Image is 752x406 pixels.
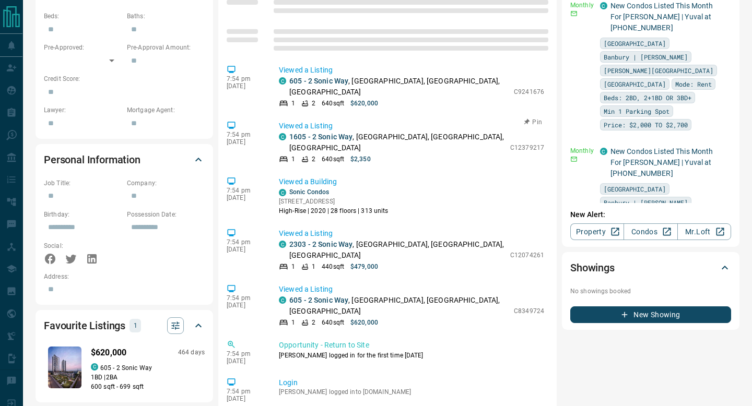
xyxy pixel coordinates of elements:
p: New Alert: [570,209,731,220]
p: , [GEOGRAPHIC_DATA], [GEOGRAPHIC_DATA], [GEOGRAPHIC_DATA] [289,239,505,261]
span: Banbury | [PERSON_NAME] [604,197,688,208]
p: 1 [133,320,138,331]
a: Mr.Loft [677,223,731,240]
h2: Personal Information [44,151,140,168]
span: [GEOGRAPHIC_DATA] [604,184,666,194]
div: Personal Information [44,147,205,172]
p: [DATE] [227,194,263,201]
p: Login [279,377,544,388]
p: Viewed a Listing [279,284,544,295]
p: 1 [291,318,295,327]
p: Lawyer: [44,105,122,115]
div: Showings [570,255,731,280]
p: 640 sqft [322,99,344,108]
a: Favourited listing$620,000464 dayscondos.ca605 - 2 Sonic Way1BD |2BA600 sqft - 699 sqft [44,344,205,391]
div: condos.ca [279,189,286,196]
p: Viewed a Building [279,176,544,187]
a: 605 - 2 Sonic Way [289,296,348,304]
p: 600 sqft - 699 sqft [91,382,205,391]
p: 7:54 pm [227,350,263,357]
p: No showings booked [570,286,731,296]
p: 7:54 pm [227,238,263,246]
a: New Condos Listed This Month For [PERSON_NAME] | Yuval at [PHONE_NUMBER] [610,2,713,32]
a: 2303 - 2 Sonic Way [289,240,352,248]
p: C9241676 [514,87,544,97]
p: Mortgage Agent: [127,105,205,115]
p: 1 [291,262,295,271]
p: 1 [291,99,295,108]
p: 7:54 pm [227,294,263,302]
div: condos.ca [91,363,98,371]
p: 7:54 pm [227,388,263,395]
a: Condos [624,223,677,240]
p: 1 BD | 2 BA [91,373,205,382]
span: Min 1 Parking Spot [604,106,669,116]
button: Pin [518,117,548,127]
p: Pre-Approved: [44,43,122,52]
p: [DATE] [227,302,263,309]
p: [DATE] [227,138,263,146]
p: , [GEOGRAPHIC_DATA], [GEOGRAPHIC_DATA], [GEOGRAPHIC_DATA] [289,132,505,153]
p: Viewed a Listing [279,228,544,239]
p: [PERSON_NAME] logged in for the first time [DATE] [279,351,544,360]
p: $620,000 [350,99,378,108]
span: [GEOGRAPHIC_DATA] [604,38,666,49]
p: $2,350 [350,154,371,164]
a: 605 - 2 Sonic Way [289,77,348,85]
p: [DATE] [227,395,263,402]
p: 2 [312,99,315,108]
div: condos.ca [279,296,286,304]
p: [DATE] [227,357,263,365]
p: Possession Date: [127,210,205,219]
span: Banbury | [PERSON_NAME] [604,52,688,62]
p: $620,000 [350,318,378,327]
p: High-Rise | 2020 | 28 floors | 313 units [279,206,389,216]
p: Pre-Approval Amount: [127,43,205,52]
h2: Showings [570,259,615,276]
h2: Favourite Listings [44,317,125,334]
p: Social: [44,241,122,250]
div: condos.ca [600,148,607,155]
p: 7:54 pm [227,131,263,138]
a: New Condos Listed This Month For [PERSON_NAME] | Yuval at [PHONE_NUMBER] [610,147,713,177]
p: 440 sqft [322,262,344,271]
span: Beds: 2BD, 2+1BD OR 3BD+ [604,92,691,103]
a: Property [570,223,624,240]
p: Viewed a Listing [279,121,544,132]
p: Baths: [127,11,205,21]
p: 1 [291,154,295,164]
p: 2 [312,318,315,327]
p: 1 [312,262,315,271]
p: Beds: [44,11,122,21]
div: condos.ca [279,77,286,85]
p: 2 [312,154,315,164]
p: , [GEOGRAPHIC_DATA], [GEOGRAPHIC_DATA], [GEOGRAPHIC_DATA] [289,295,509,317]
span: Price: $2,000 TO $2,700 [604,120,688,130]
p: Opportunity - Return to Site [279,340,544,351]
span: [GEOGRAPHIC_DATA] [604,79,666,89]
p: C8349724 [514,306,544,316]
p: Job Title: [44,178,122,188]
p: [DATE] [227,82,263,90]
div: condos.ca [279,133,286,140]
p: 7:54 pm [227,75,263,82]
p: [PERSON_NAME] logged into [DOMAIN_NAME] [279,388,544,396]
div: condos.ca [279,241,286,248]
p: Company: [127,178,205,188]
p: 7:54 pm [227,187,263,194]
button: New Showing [570,306,731,323]
p: $620,000 [91,347,126,359]
p: 640 sqft [322,318,344,327]
p: Viewed a Listing [279,65,544,76]
p: , [GEOGRAPHIC_DATA], [GEOGRAPHIC_DATA], [GEOGRAPHIC_DATA] [289,76,509,98]
p: Monthly [570,146,594,156]
a: 1605 - 2 Sonic Way [289,133,352,141]
p: 640 sqft [322,154,344,164]
div: Favourite Listings1 [44,313,205,338]
svg: Email [570,10,578,17]
a: Sonic Condos [289,188,329,196]
span: Mode: Rent [675,79,712,89]
p: [STREET_ADDRESS] [279,197,389,206]
p: C12379217 [510,143,544,152]
p: Address: [44,272,205,281]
